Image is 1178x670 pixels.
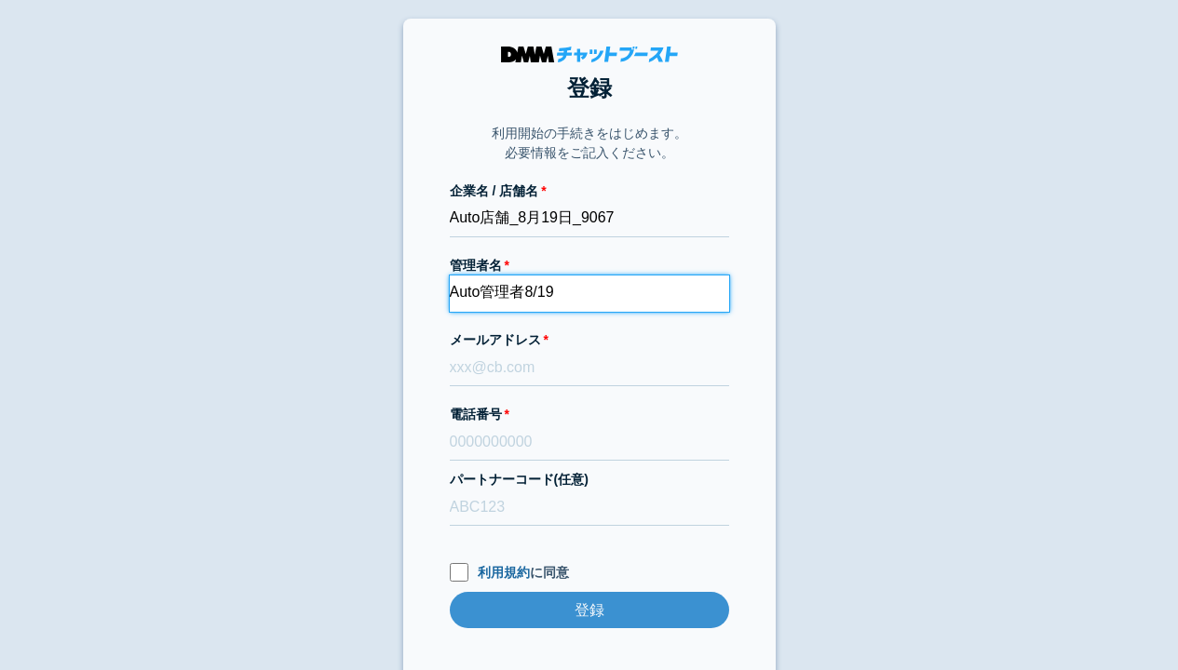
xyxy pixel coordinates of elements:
label: 管理者名 [450,256,729,275]
input: 0000000000 [450,424,729,461]
input: xxx@cb.com [450,350,729,386]
input: 株式会社チャットブースト [450,201,729,237]
a: 利用規約 [478,565,530,580]
input: ABC123 [450,489,729,526]
h1: 登録 [450,72,729,105]
label: に同意 [450,563,729,583]
p: 利用開始の手続きをはじめます。 必要情報をご記入ください。 [492,124,687,163]
img: DMMチャットブースト [501,47,678,62]
label: メールアドレス [450,330,729,350]
label: 電話番号 [450,405,729,424]
label: 企業名 / 店舗名 [450,181,729,201]
input: 会話 太郎 [450,275,729,312]
input: 利用規約に同意 [450,563,468,582]
input: 登録 [450,592,729,628]
label: パートナーコード(任意) [450,470,729,489]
